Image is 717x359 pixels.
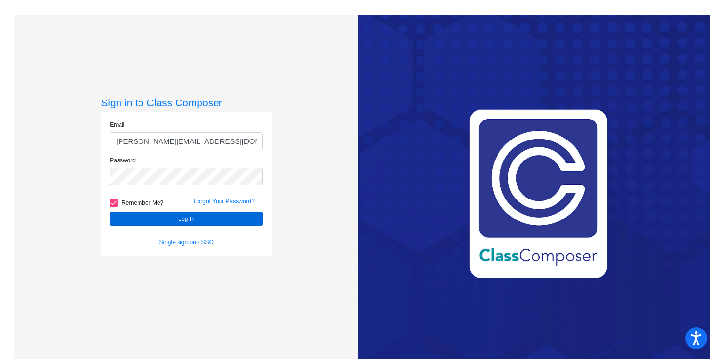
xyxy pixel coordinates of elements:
h3: Sign in to Class Composer [101,97,272,109]
a: Single sign on - SSO [159,239,214,246]
a: Forgot Your Password? [194,198,255,205]
span: Remember Me? [121,197,163,209]
label: Password [110,156,136,165]
label: Email [110,120,124,129]
button: Log In [110,212,263,226]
